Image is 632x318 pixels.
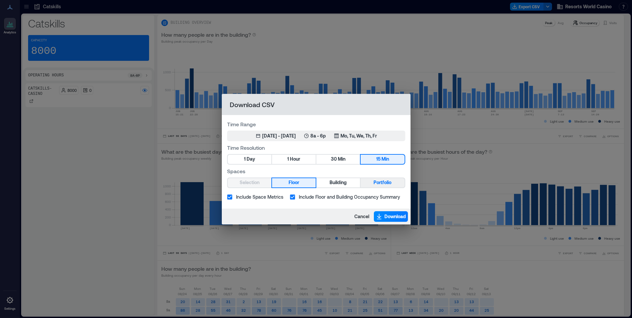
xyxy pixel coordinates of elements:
[236,193,283,200] span: Include Space Metrics
[331,155,337,163] span: 30
[361,155,404,164] button: 15 Min
[316,178,360,187] button: Building
[244,155,246,163] span: 1
[227,144,405,151] label: Time Resolution
[272,155,316,164] button: 1 Hour
[361,178,404,187] button: Portfolio
[381,155,389,163] span: Min
[222,94,411,115] h2: Download CSV
[272,178,316,187] button: Floor
[330,179,347,187] span: Building
[338,155,345,163] span: Min
[227,131,405,141] button: [DATE] - [DATE]8a - 6pMo, Tu, We, Th, Fr
[376,155,380,163] span: 15
[228,155,271,164] button: 1 Day
[262,133,296,139] div: [DATE] - [DATE]
[247,155,255,163] span: Day
[374,211,408,222] button: Download
[352,211,371,222] button: Cancel
[287,155,289,163] span: 1
[290,155,300,163] span: Hour
[227,120,405,128] label: Time Range
[316,155,360,164] button: 30 Min
[310,133,326,139] p: 8a - 6p
[289,179,299,187] span: Floor
[227,167,405,175] label: Spaces
[340,133,377,139] p: Mo, Tu, We, Th, Fr
[354,213,369,220] span: Cancel
[299,193,400,200] span: Include Floor and Building Occupancy Summary
[384,213,406,220] span: Download
[374,179,391,187] span: Portfolio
